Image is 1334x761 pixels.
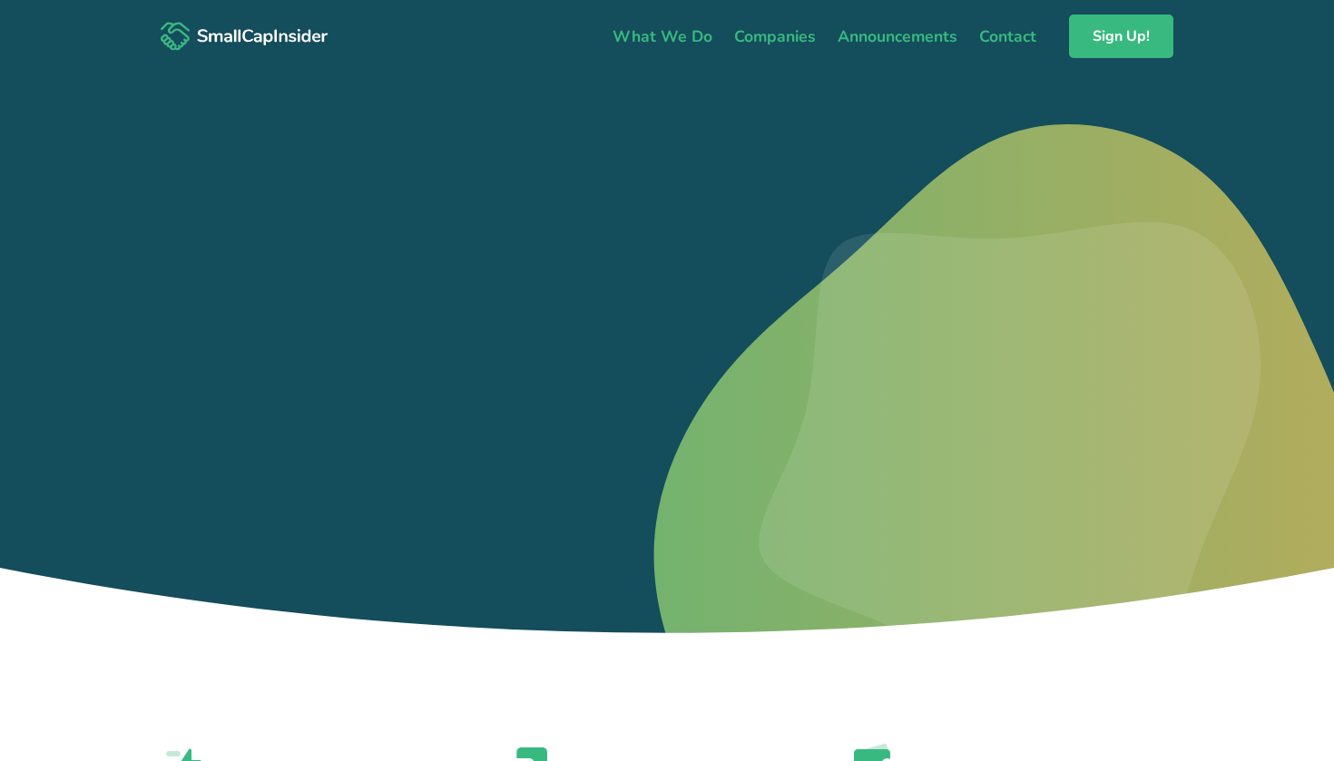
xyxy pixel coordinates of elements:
[602,17,723,55] a: What We Do
[968,17,1047,55] a: Contact
[161,22,329,52] img: SmallCapInsider
[827,17,968,55] a: Announcements
[723,17,827,55] a: Companies
[1069,15,1173,58] a: Sign Up!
